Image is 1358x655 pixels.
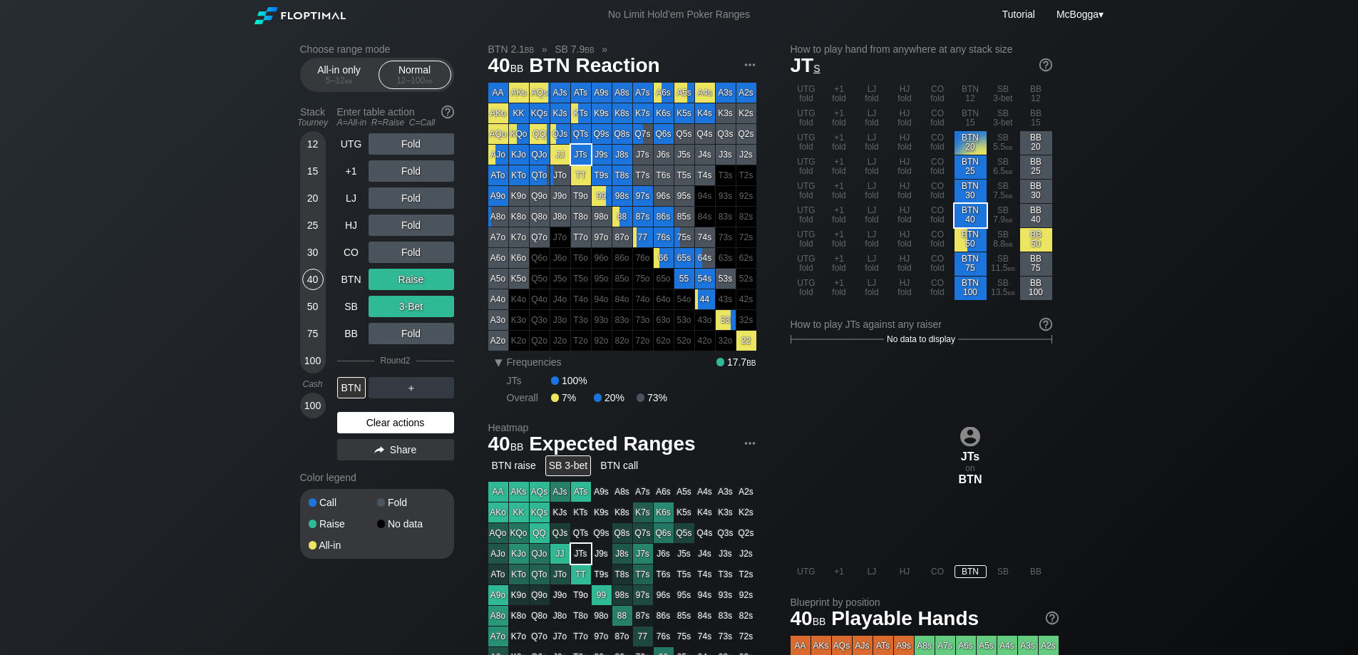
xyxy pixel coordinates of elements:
div: 100% fold in prior round [716,248,736,268]
h2: Choose range mode [300,43,454,55]
div: UTG fold [791,83,823,106]
div: T9o [571,186,591,206]
div: 86s [654,207,674,227]
div: BTN 12 [955,83,987,106]
div: QJs [550,124,570,144]
div: 88 [612,207,632,227]
div: 100% fold in prior round [654,310,674,330]
div: LJ fold [856,107,888,130]
div: 100% fold in prior round [633,289,653,309]
div: 100% fold in prior round [695,310,715,330]
div: K8o [509,207,529,227]
div: CO fold [922,252,954,276]
div: 100% fold in prior round [736,269,756,289]
div: T5s [674,165,694,185]
div: 100% fold in prior round [716,207,736,227]
div: UTG fold [791,252,823,276]
div: KJo [509,145,529,165]
div: 85s [674,207,694,227]
div: T6s [654,165,674,185]
div: JTo [550,165,570,185]
div: HJ fold [889,252,921,276]
div: 100% fold in prior round [612,310,632,330]
div: +1 [337,160,366,182]
div: UTG [337,133,366,155]
img: ellipsis.fd386fe8.svg [742,57,758,73]
div: 75s [674,227,694,247]
div: SB [337,296,366,317]
div: A6o [488,248,508,268]
div: 100% fold in prior round [612,248,632,268]
div: J6s [654,145,674,165]
div: 100% fold in prior round [530,248,550,268]
div: K3s [716,103,736,123]
div: Q9o [530,186,550,206]
div: T4s [695,165,715,185]
div: +1 fold [823,180,855,203]
div: Normal [382,61,448,88]
div: BTN 40 [955,204,987,227]
div: 100% fold in prior round [674,310,694,330]
div: 44 [695,289,715,309]
div: 100% fold in prior round [654,289,674,309]
div: 53s [716,269,736,289]
div: Q3s [716,124,736,144]
div: CO fold [922,155,954,179]
div: UTG fold [791,131,823,155]
div: HJ fold [889,204,921,227]
div: CO fold [922,107,954,130]
div: No Limit Hold’em Poker Ranges [587,9,771,24]
div: 100% fold in prior round [612,269,632,289]
div: UTG fold [791,107,823,130]
div: LJ [337,187,366,209]
div: 99 [592,186,612,206]
div: A8o [488,207,508,227]
div: 33 [716,310,736,330]
span: bb [1007,263,1015,273]
div: Fold [377,497,446,507]
div: A8s [612,83,632,103]
div: A4s [695,83,715,103]
span: bb [1005,190,1013,200]
img: help.32db89a4.svg [1044,610,1060,626]
div: 55 [674,269,694,289]
span: bb [1005,215,1013,225]
div: AKs [509,83,529,103]
div: Q7s [633,124,653,144]
div: CO [337,242,366,263]
div: HJ fold [889,155,921,179]
div: CO fold [922,180,954,203]
div: HJ fold [889,107,921,130]
div: HJ fold [889,131,921,155]
div: Fold [369,187,454,209]
div: A3o [488,310,508,330]
img: help.32db89a4.svg [1038,57,1054,73]
div: BB 12 [1020,83,1052,106]
div: HJ fold [889,180,921,203]
div: 95s [674,186,694,206]
div: 100% fold in prior round [592,310,612,330]
div: A7s [633,83,653,103]
div: 100% fold in prior round [550,227,570,247]
div: K8s [612,103,632,123]
div: SB 8.8 [987,228,1019,252]
div: Don't fold. No recommendation for action. [955,131,987,155]
div: 100% fold in prior round [736,227,756,247]
div: A=All-in R=Raise C=Call [337,118,454,128]
div: HJ fold [889,277,921,300]
div: K9o [509,186,529,206]
div: 76s [654,227,674,247]
div: 100% fold in prior round [550,289,570,309]
div: KTs [571,103,591,123]
div: 100% fold in prior round [612,289,632,309]
div: Fold [369,133,454,155]
div: 50 [302,296,324,317]
div: BB 30 [1020,180,1052,203]
div: 5 – 12 [309,76,369,86]
div: J8s [612,145,632,165]
div: KQs [530,103,550,123]
div: 100% fold in prior round [716,186,736,206]
div: BTN 15 [955,107,987,130]
div: Raise [309,519,377,529]
div: JJ [550,145,570,165]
